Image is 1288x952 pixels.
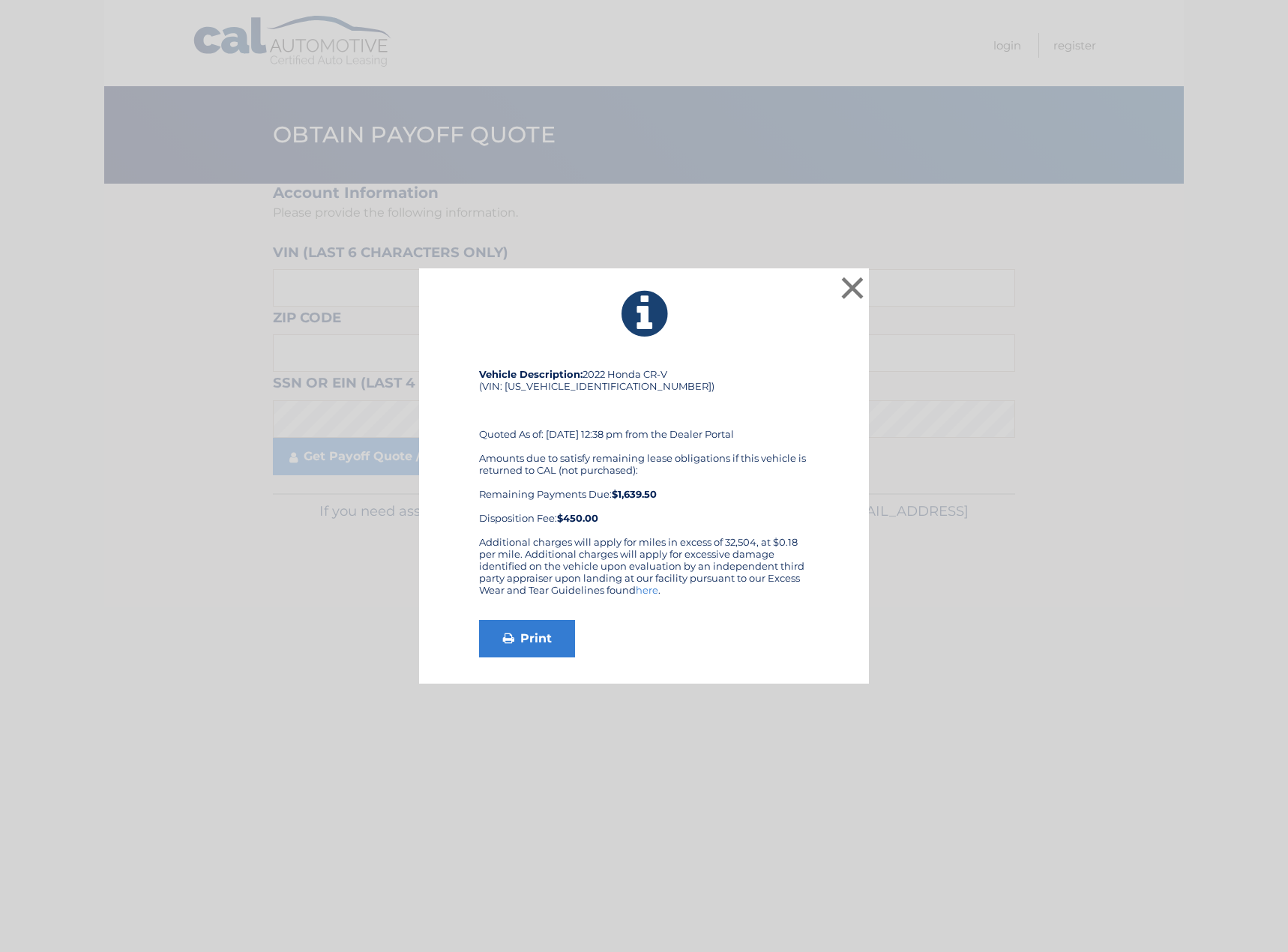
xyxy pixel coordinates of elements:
[479,536,809,608] div: Additional charges will apply for miles in excess of 32,504, at $0.18 per mile. Additional charge...
[479,368,809,536] div: 2022 Honda CR-V (VIN: [US_VEHICLE_IDENTIFICATION_NUMBER]) Quoted As of: [DATE] 12:38 pm from the ...
[479,452,809,524] div: Amounts due to satisfy remaining lease obligations if this vehicle is returned to CAL (not purcha...
[837,273,867,303] button: ×
[479,620,575,657] a: Print
[479,368,583,380] strong: Vehicle Description:
[636,584,658,596] a: here
[557,512,598,524] strong: $450.00
[612,488,657,500] b: $1,639.50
